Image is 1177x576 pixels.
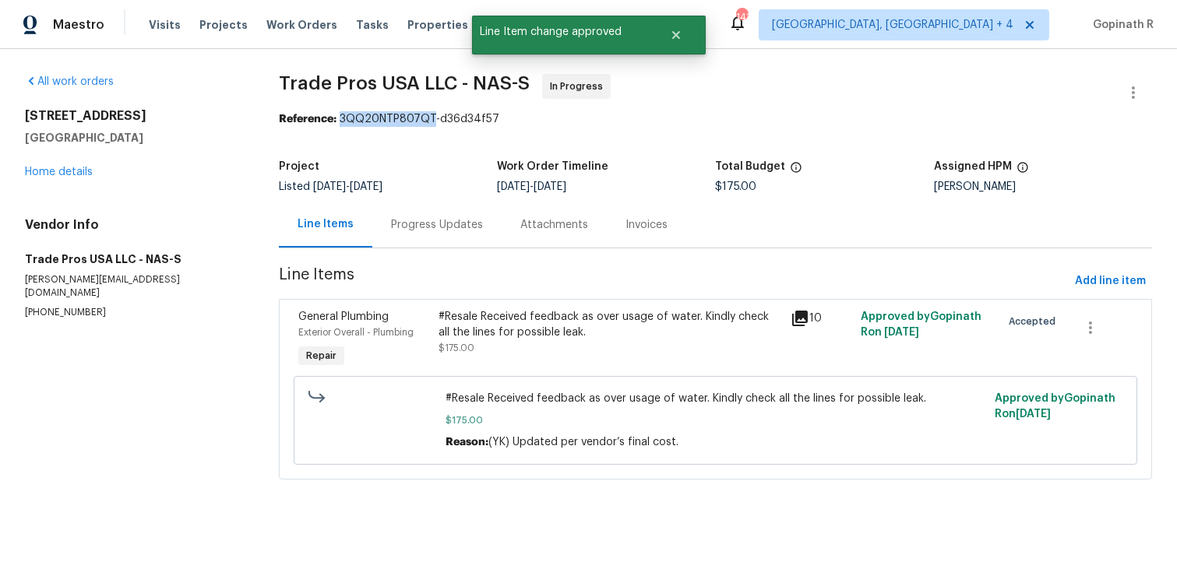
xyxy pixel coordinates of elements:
span: The total cost of line items that have been proposed by Opendoor. This sum includes line items th... [790,161,802,181]
span: Work Orders [266,17,337,33]
span: $175.00 [439,343,474,353]
div: Progress Updates [391,217,483,233]
span: Properties [407,17,468,33]
span: Tasks [356,19,389,30]
span: Accepted [1009,314,1062,329]
h5: [GEOGRAPHIC_DATA] [25,130,241,146]
span: Line Items [279,267,1069,296]
span: Projects [199,17,248,33]
span: [DATE] [350,181,382,192]
h5: Work Order Timeline [497,161,608,172]
h5: Project [279,161,319,172]
div: [PERSON_NAME] [934,181,1152,192]
button: Add line item [1069,267,1152,296]
span: Reason: [446,437,488,448]
div: 10 [791,309,851,328]
p: [PHONE_NUMBER] [25,306,241,319]
span: [DATE] [1016,409,1051,420]
div: Invoices [626,217,668,233]
span: [DATE] [313,181,346,192]
span: $175.00 [446,413,985,428]
span: Visits [149,17,181,33]
span: - [497,181,566,192]
span: Repair [300,348,343,364]
span: [DATE] [534,181,566,192]
div: Line Items [298,216,354,232]
span: Listed [279,181,382,192]
span: [GEOGRAPHIC_DATA], [GEOGRAPHIC_DATA] + 4 [772,17,1013,33]
div: #Resale Received feedback as over usage of water. Kindly check all the lines for possible leak. [439,309,781,340]
span: General Plumbing [298,311,389,322]
h5: Assigned HPM [934,161,1012,172]
h4: Vendor Info [25,217,241,233]
span: Maestro [53,17,104,33]
h5: Trade Pros USA LLC - NAS-S [25,251,241,267]
div: 3QQ20NTP807QT-d36d34f57 [279,111,1152,127]
span: #Resale Received feedback as over usage of water. Kindly check all the lines for possible leak. [446,391,985,406]
button: Close [650,19,702,51]
div: Attachments [520,217,588,233]
span: Approved by Gopinath R on [861,311,981,338]
p: [PERSON_NAME][EMAIL_ADDRESS][DOMAIN_NAME] [25,273,241,300]
span: Trade Pros USA LLC - NAS-S [279,74,530,93]
b: Reference: [279,114,337,125]
span: Approved by Gopinath R on [995,393,1115,420]
span: [DATE] [884,327,919,338]
span: Line Item change approved [472,16,650,48]
span: In Progress [550,79,609,94]
h5: Total Budget [715,161,785,172]
span: Exterior Overall - Plumbing [298,328,414,337]
span: Gopinath R [1087,17,1154,33]
span: (YK) Updated per vendor’s final cost. [488,437,678,448]
a: All work orders [25,76,114,87]
a: Home details [25,167,93,177]
span: The hpm assigned to this work order. [1017,161,1029,181]
span: [DATE] [497,181,530,192]
div: 141 [736,9,747,25]
h2: [STREET_ADDRESS] [25,108,241,124]
span: - [313,181,382,192]
span: Add line item [1075,272,1146,291]
span: $175.00 [715,181,756,192]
